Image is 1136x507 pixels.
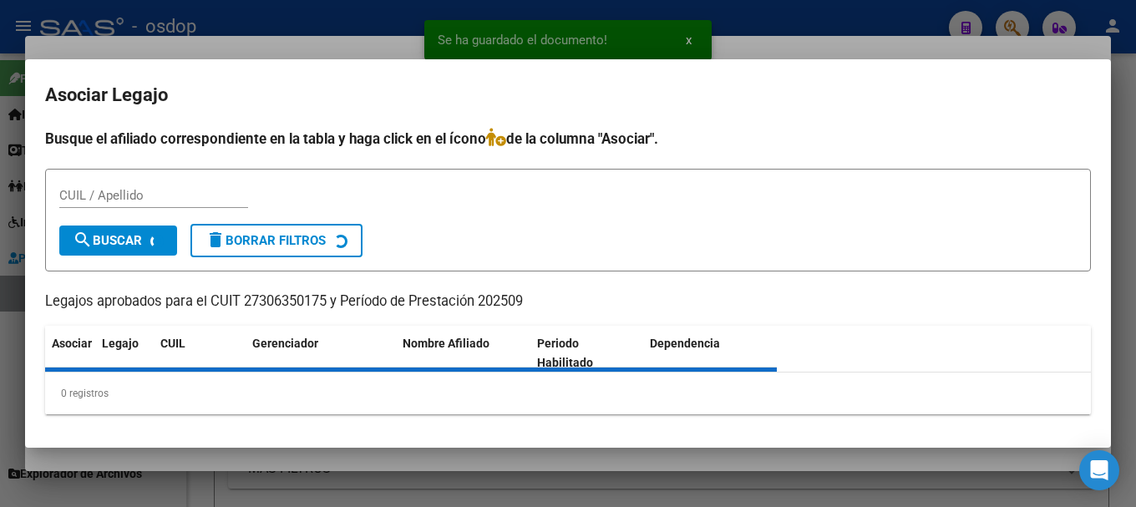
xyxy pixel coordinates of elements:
datatable-header-cell: Legajo [95,326,154,381]
datatable-header-cell: Asociar [45,326,95,381]
span: Legajo [102,337,139,350]
span: Dependencia [650,337,720,350]
mat-icon: search [73,230,93,250]
button: Buscar [59,226,177,256]
span: CUIL [160,337,185,350]
h4: Busque el afiliado correspondiente en la tabla y haga click en el ícono de la columna "Asociar". [45,128,1091,150]
datatable-header-cell: Gerenciador [246,326,396,381]
span: Buscar [73,233,142,248]
div: 0 registros [45,373,1091,414]
p: Legajos aprobados para el CUIT 27306350175 y Período de Prestación 202509 [45,292,1091,312]
mat-icon: delete [205,230,226,250]
datatable-header-cell: Dependencia [643,326,778,381]
datatable-header-cell: Periodo Habilitado [530,326,643,381]
datatable-header-cell: CUIL [154,326,246,381]
button: Borrar Filtros [190,224,363,257]
div: Open Intercom Messenger [1079,450,1119,490]
span: Borrar Filtros [205,233,326,248]
span: Periodo Habilitado [537,337,593,369]
h2: Asociar Legajo [45,79,1091,111]
span: Asociar [52,337,92,350]
span: Nombre Afiliado [403,337,489,350]
span: Gerenciador [252,337,318,350]
datatable-header-cell: Nombre Afiliado [396,326,530,381]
